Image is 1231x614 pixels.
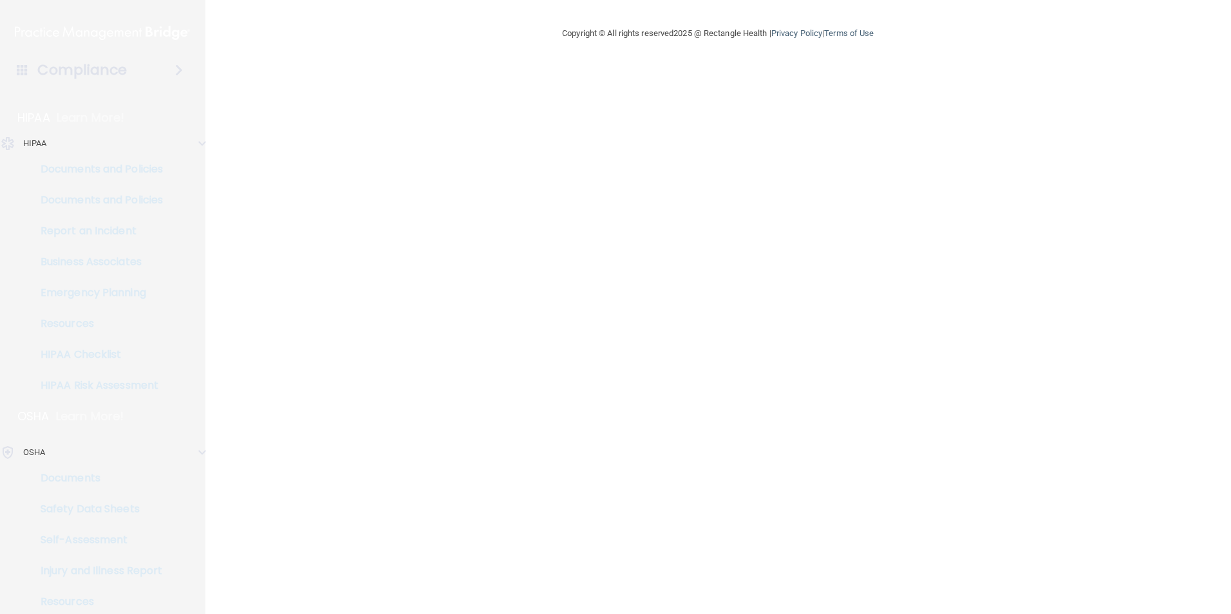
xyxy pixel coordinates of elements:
[824,28,874,38] a: Terms of Use
[15,20,190,46] img: PMB logo
[8,286,184,299] p: Emergency Planning
[8,595,184,608] p: Resources
[771,28,822,38] a: Privacy Policy
[23,136,47,151] p: HIPAA
[8,472,184,485] p: Documents
[483,13,953,54] div: Copyright © All rights reserved 2025 @ Rectangle Health | |
[8,348,184,361] p: HIPAA Checklist
[8,256,184,268] p: Business Associates
[8,564,184,577] p: Injury and Illness Report
[17,409,50,424] p: OSHA
[56,409,124,424] p: Learn More!
[8,163,184,176] p: Documents and Policies
[8,225,184,237] p: Report an Incident
[37,61,127,79] h4: Compliance
[8,503,184,516] p: Safety Data Sheets
[8,317,184,330] p: Resources
[23,445,45,460] p: OSHA
[8,534,184,546] p: Self-Assessment
[8,379,184,392] p: HIPAA Risk Assessment
[57,110,125,126] p: Learn More!
[8,194,184,207] p: Documents and Policies
[17,110,50,126] p: HIPAA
